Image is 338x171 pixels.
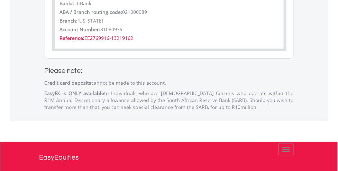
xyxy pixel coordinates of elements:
span: [US_STATE] [78,17,104,24]
p: cannot be made to this account. [45,79,294,86]
strong: Credit card deposits [45,79,92,86]
h2: Please note: [45,66,294,76]
span: 021000089 [122,9,147,15]
span: EE2769916-13219162 [85,35,134,41]
label: Branch: [60,17,78,24]
span: 31080939 [101,26,123,33]
label: Reference: [60,35,85,42]
strong: EasyFX is ONLY available [45,90,104,96]
p: to Individuals who are [DEMOGRAPHIC_DATA] Citizens who operate within the R1M Annual Discretionar... [45,90,294,111]
label: ABA / Branch routing code: [60,9,122,16]
label: Account Number: [60,26,101,33]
